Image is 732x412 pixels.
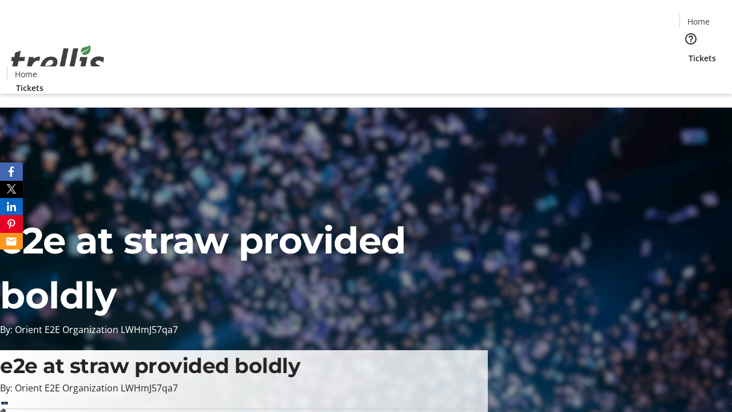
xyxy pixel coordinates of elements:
button: Help [679,27,702,50]
a: Home [7,68,44,80]
a: Tickets [679,52,725,64]
a: Tickets [7,82,53,94]
span: Home [15,68,37,80]
button: Cart [679,64,702,87]
a: Home [680,15,717,27]
span: Tickets [16,82,43,94]
span: Home [687,15,710,27]
span: Tickets [689,52,716,64]
img: Orient E2E Organization LWHmJ57qa7's Logo [7,33,109,90]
